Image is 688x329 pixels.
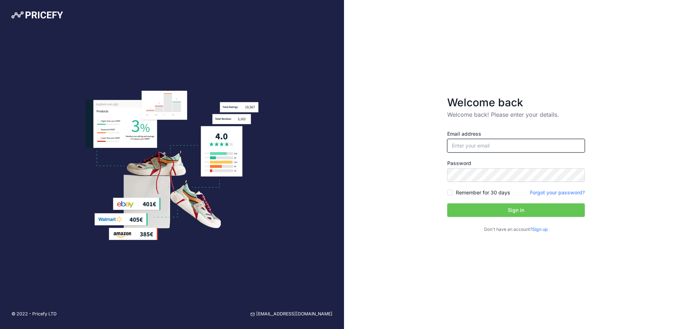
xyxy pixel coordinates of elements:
[447,203,585,217] button: Sign in
[447,96,585,109] h3: Welcome back
[250,311,333,318] a: [EMAIL_ADDRESS][DOMAIN_NAME]
[447,226,585,233] p: Don't have an account?
[447,130,585,137] label: Email address
[447,139,585,153] input: Enter your email
[11,311,57,318] p: © 2022 - Pricefy LTD
[447,160,585,167] label: Password
[532,227,548,232] a: Sign up
[456,189,510,196] label: Remember for 30 days
[11,11,63,19] img: Pricefy
[530,189,585,195] a: Forgot your password?
[447,110,585,119] p: Welcome back! Please enter your details.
